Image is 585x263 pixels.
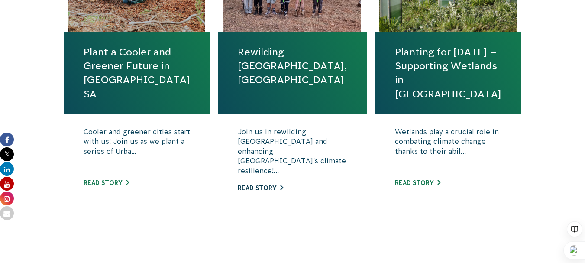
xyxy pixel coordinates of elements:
[395,127,501,170] p: Wetlands play a crucial role in combating climate change thanks to their abil...
[238,185,283,192] a: Read story
[84,127,190,170] p: Cooler and greener cities start with us! Join us as we plant a series of Urba...
[395,179,440,186] a: Read story
[238,45,347,87] a: Rewilding [GEOGRAPHIC_DATA], [GEOGRAPHIC_DATA]
[238,127,347,175] p: Join us in rewilding [GEOGRAPHIC_DATA] and enhancing [GEOGRAPHIC_DATA]’s climate resilience!...
[84,179,129,186] a: Read story
[395,45,501,101] a: Planting for [DATE] – Supporting Wetlands in [GEOGRAPHIC_DATA]
[84,45,190,101] a: Plant a Cooler and Greener Future in [GEOGRAPHIC_DATA] SA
